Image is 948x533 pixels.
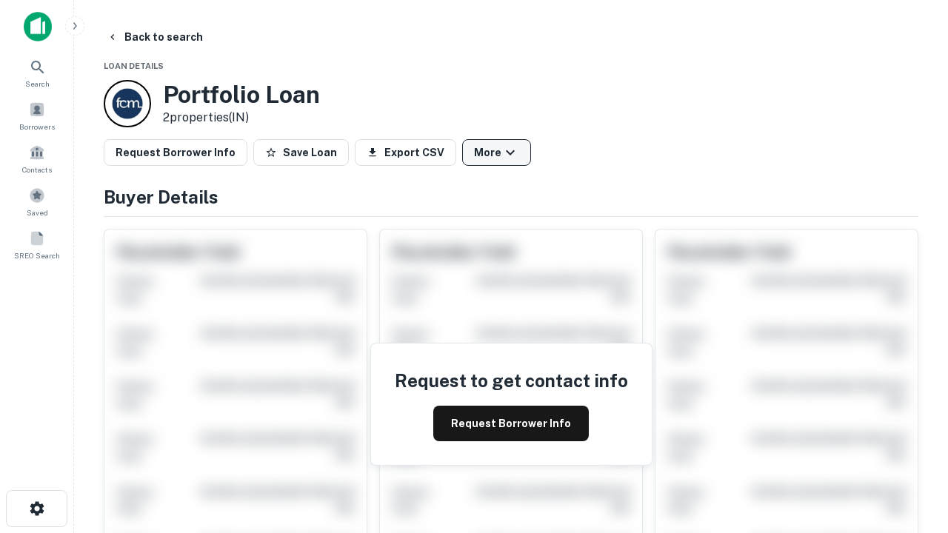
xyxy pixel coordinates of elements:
[4,181,70,221] a: Saved
[22,164,52,175] span: Contacts
[14,249,60,261] span: SREO Search
[462,139,531,166] button: More
[253,139,349,166] button: Save Loan
[104,139,247,166] button: Request Borrower Info
[4,95,70,135] a: Borrowers
[101,24,209,50] button: Back to search
[395,367,628,394] h4: Request to get contact info
[104,61,164,70] span: Loan Details
[163,81,320,109] h3: Portfolio Loan
[163,109,320,127] p: 2 properties (IN)
[19,121,55,133] span: Borrowers
[4,138,70,178] a: Contacts
[355,139,456,166] button: Export CSV
[874,367,948,438] iframe: Chat Widget
[4,224,70,264] a: SREO Search
[4,53,70,93] a: Search
[24,12,52,41] img: capitalize-icon.png
[25,78,50,90] span: Search
[27,207,48,218] span: Saved
[433,406,589,441] button: Request Borrower Info
[104,184,918,210] h4: Buyer Details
